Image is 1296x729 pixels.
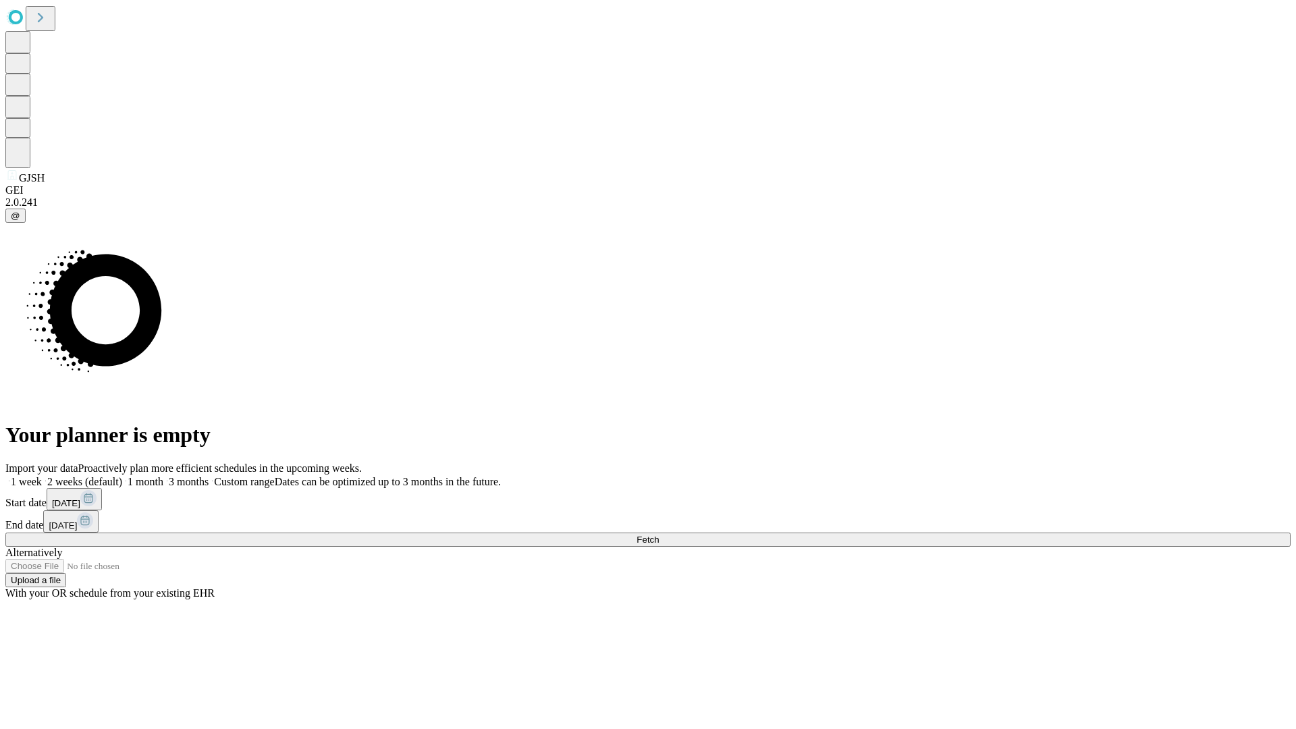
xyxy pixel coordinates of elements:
h1: Your planner is empty [5,423,1291,448]
span: Dates can be optimized up to 3 months in the future. [275,476,501,487]
div: Start date [5,488,1291,510]
span: [DATE] [52,498,80,508]
div: 2.0.241 [5,196,1291,209]
div: End date [5,510,1291,533]
span: [DATE] [49,520,77,531]
span: Import your data [5,462,78,474]
span: 1 month [128,476,163,487]
div: GEI [5,184,1291,196]
span: 1 week [11,476,42,487]
span: With your OR schedule from your existing EHR [5,587,215,599]
button: [DATE] [43,510,99,533]
button: Upload a file [5,573,66,587]
span: Custom range [214,476,274,487]
button: [DATE] [47,488,102,510]
span: Fetch [637,535,659,545]
button: @ [5,209,26,223]
span: GJSH [19,172,45,184]
span: 3 months [169,476,209,487]
span: 2 weeks (default) [47,476,122,487]
span: @ [11,211,20,221]
span: Alternatively [5,547,62,558]
button: Fetch [5,533,1291,547]
span: Proactively plan more efficient schedules in the upcoming weeks. [78,462,362,474]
